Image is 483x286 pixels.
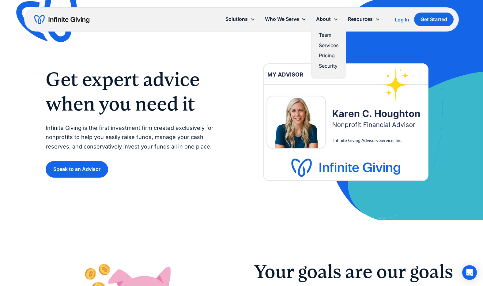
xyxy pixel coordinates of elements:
p: Infinite Giving is the first investment firm created exclusively for nonprofits to help you easil... [46,123,229,152]
div: Resources [348,15,373,23]
a: Get Started [414,13,454,26]
a: Speak to an Advisor [46,161,108,177]
a: Pricing [319,51,338,60]
div: Who We Serve [260,13,311,26]
nav: About [311,26,346,79]
div: About [311,13,343,26]
div: Solutions [221,13,260,26]
div: About [316,15,331,23]
div: Open Intercom Messenger [462,265,477,280]
a: home [34,15,89,24]
div: Who We Serve [265,15,299,23]
h2: Your goals are our goals [254,262,459,281]
a: Security [319,62,338,70]
h1: Get expert advice when you need it [46,67,229,116]
a: Log In [395,16,409,23]
div: Solutions [225,15,248,23]
a: Team [319,31,338,39]
div: Resources [343,13,385,26]
div: Log In [395,17,409,22]
a: Services [319,41,338,50]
